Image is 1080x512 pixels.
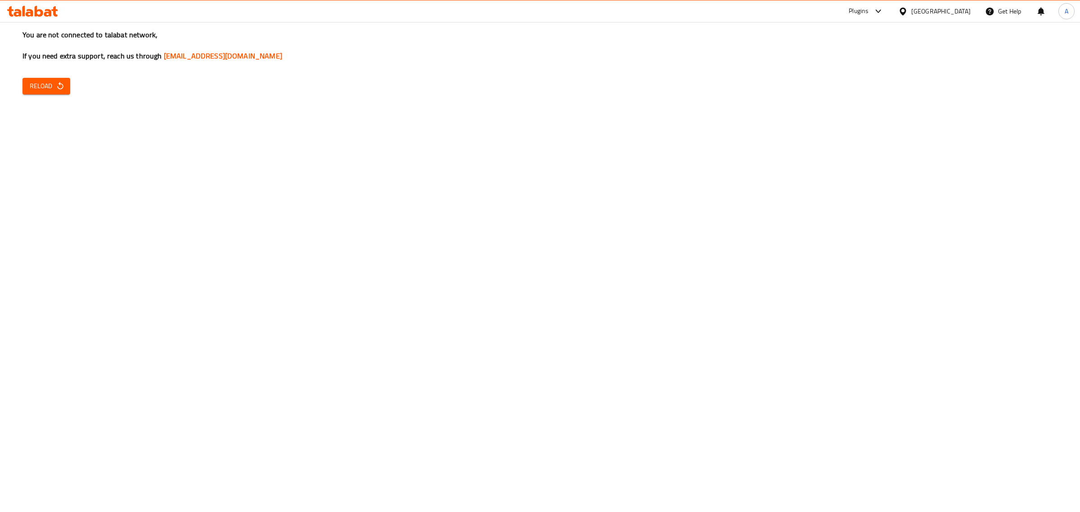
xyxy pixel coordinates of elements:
[849,6,868,17] div: Plugins
[911,6,971,16] div: [GEOGRAPHIC_DATA]
[30,81,63,92] span: Reload
[22,78,70,94] button: Reload
[1065,6,1068,16] span: A
[164,49,282,63] a: [EMAIL_ADDRESS][DOMAIN_NAME]
[22,30,1057,61] h3: You are not connected to talabat network, If you need extra support, reach us through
